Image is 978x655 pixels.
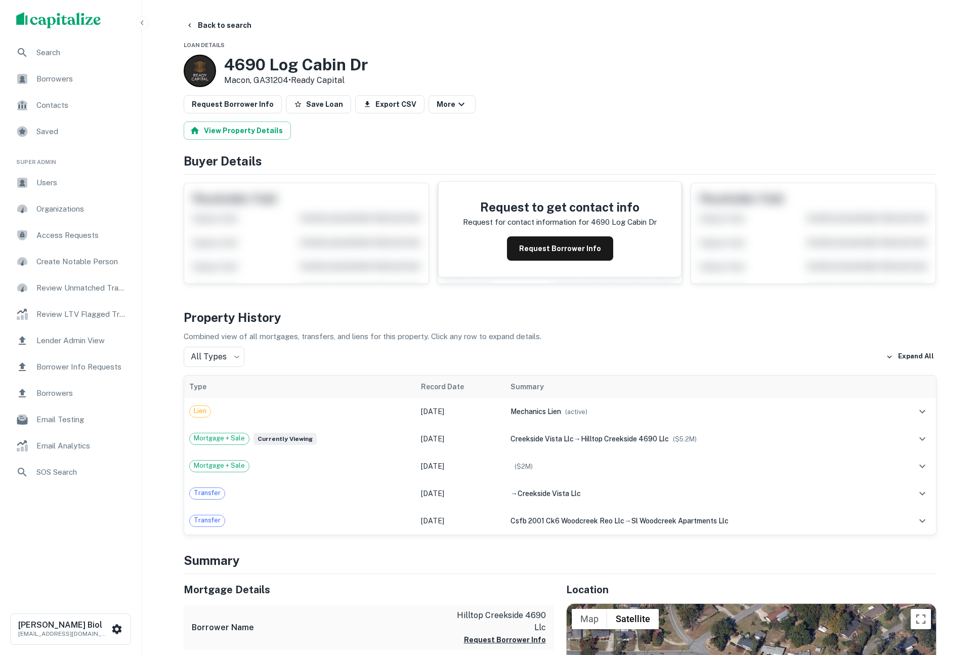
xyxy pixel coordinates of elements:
a: Email Testing [8,407,133,432]
a: Lender Admin View [8,329,133,353]
span: Transfer [190,515,225,525]
a: Users [8,171,133,195]
p: hilltop creekside 4690 llc [455,609,546,634]
h5: Mortgage Details [184,582,554,597]
button: expand row [914,458,931,475]
div: → [511,433,885,444]
button: Export CSV [355,95,424,113]
span: creekside vista llc [511,435,574,443]
span: Search [36,47,127,59]
span: Mortgage + Sale [190,461,249,471]
td: [DATE] [416,398,505,425]
th: Summary [505,376,890,398]
span: ($ 5.2M ) [673,435,697,443]
button: Request Borrower Info [507,236,613,261]
button: expand row [914,512,931,529]
button: expand row [914,430,931,447]
span: Review Unmatched Transactions [36,282,127,294]
th: Type [184,376,416,398]
a: Borrower Info Requests [8,355,133,379]
a: Review LTV Flagged Transactions [8,302,133,326]
img: capitalize-logo.png [16,12,101,28]
a: Saved [8,119,133,144]
div: All Types [184,347,244,367]
a: Search [8,40,133,65]
span: Loan Details [184,42,225,48]
span: hilltop creekside 4690 llc [581,435,669,443]
button: expand row [914,403,931,420]
td: [DATE] [416,480,505,507]
h4: Request to get contact info [463,198,657,216]
span: Borrowers [36,73,127,85]
td: [DATE] [416,453,505,480]
td: [DATE] [416,425,505,453]
span: Borrowers [36,387,127,399]
h5: Location [566,582,937,597]
button: Request Borrower Info [464,634,546,646]
a: Ready Capital [291,75,345,85]
a: Borrowers [8,381,133,405]
a: Borrowers [8,67,133,91]
button: Show satellite imagery [607,609,659,629]
th: Record Date [416,376,505,398]
span: Users [36,177,127,189]
span: Review LTV Flagged Transactions [36,308,127,320]
button: expand row [914,485,931,502]
span: mechanics lien [511,407,561,416]
button: Save Loan [286,95,351,113]
span: sl woodcreek apartments llc [631,517,729,525]
button: More [429,95,476,113]
iframe: Chat Widget [927,542,978,590]
h3: 4690 Log Cabin Dr [224,55,368,74]
button: Show street map [572,609,607,629]
button: Request Borrower Info [184,95,282,113]
span: Transfer [190,488,225,498]
p: Combined view of all mortgages, transfers, and liens for this property. Click any row to expand d... [184,331,937,343]
h4: Summary [184,551,937,569]
a: Create Notable Person [8,250,133,274]
button: [PERSON_NAME] Biol[EMAIL_ADDRESS][DOMAIN_NAME] [10,613,131,645]
p: Macon, GA31204 • [224,74,368,87]
span: Email Analytics [36,440,127,452]
p: Request for contact information for [463,216,589,228]
span: Access Requests [36,229,127,241]
p: [EMAIL_ADDRESS][DOMAIN_NAME] [18,629,109,638]
a: Contacts [8,93,133,117]
div: → [511,488,885,499]
td: [DATE] [416,507,505,535]
span: Contacts [36,99,127,111]
span: creekside vista llc [518,489,581,498]
a: Access Requests [8,223,133,248]
span: Lender Admin View [36,335,127,347]
span: ($ 2M ) [515,463,533,470]
span: Create Notable Person [36,256,127,268]
span: Email Testing [36,414,127,426]
span: csfb 2001 ck6 woodcreek reo llc [511,517,624,525]
button: Back to search [182,16,256,34]
a: SOS Search [8,460,133,484]
h4: Property History [184,308,937,326]
div: Review Unmatched Transactions [8,276,133,300]
span: Saved [36,126,127,138]
span: Borrower Info Requests [36,361,127,373]
span: Mortgage + Sale [190,433,249,443]
span: ( active ) [565,408,587,416]
button: Expand All [883,349,937,364]
h6: Borrower Name [192,622,254,634]
span: Lien [190,406,210,416]
a: Organizations [8,197,133,221]
button: Toggle fullscreen view [911,609,931,629]
h4: Buyer Details [184,152,937,170]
